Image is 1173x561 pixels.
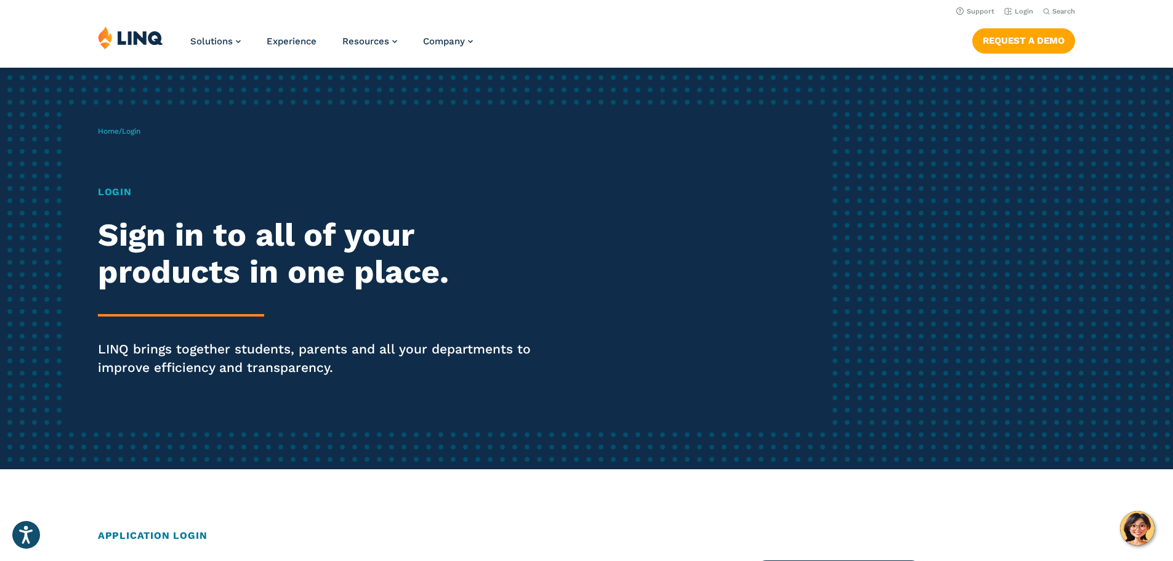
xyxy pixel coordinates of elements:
[267,36,316,47] a: Experience
[190,36,233,47] span: Solutions
[423,36,465,47] span: Company
[98,340,550,377] p: LINQ brings together students, parents and all your departments to improve efficiency and transpa...
[342,36,397,47] a: Resources
[972,26,1075,53] nav: Button Navigation
[98,217,550,291] h2: Sign in to all of your products in one place.
[972,28,1075,53] a: Request a Demo
[1004,7,1033,15] a: Login
[1120,511,1155,546] button: Hello, have a question? Let’s chat.
[342,36,389,47] span: Resources
[1043,7,1075,16] button: Open Search Bar
[122,127,140,135] span: Login
[956,7,994,15] a: Support
[1052,7,1075,15] span: Search
[190,36,241,47] a: Solutions
[98,26,163,49] img: LINQ | K‑12 Software
[98,127,140,135] span: /
[423,36,473,47] a: Company
[98,185,550,200] h1: Login
[190,26,473,67] nav: Primary Navigation
[98,127,119,135] a: Home
[98,528,1075,543] h2: Application Login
